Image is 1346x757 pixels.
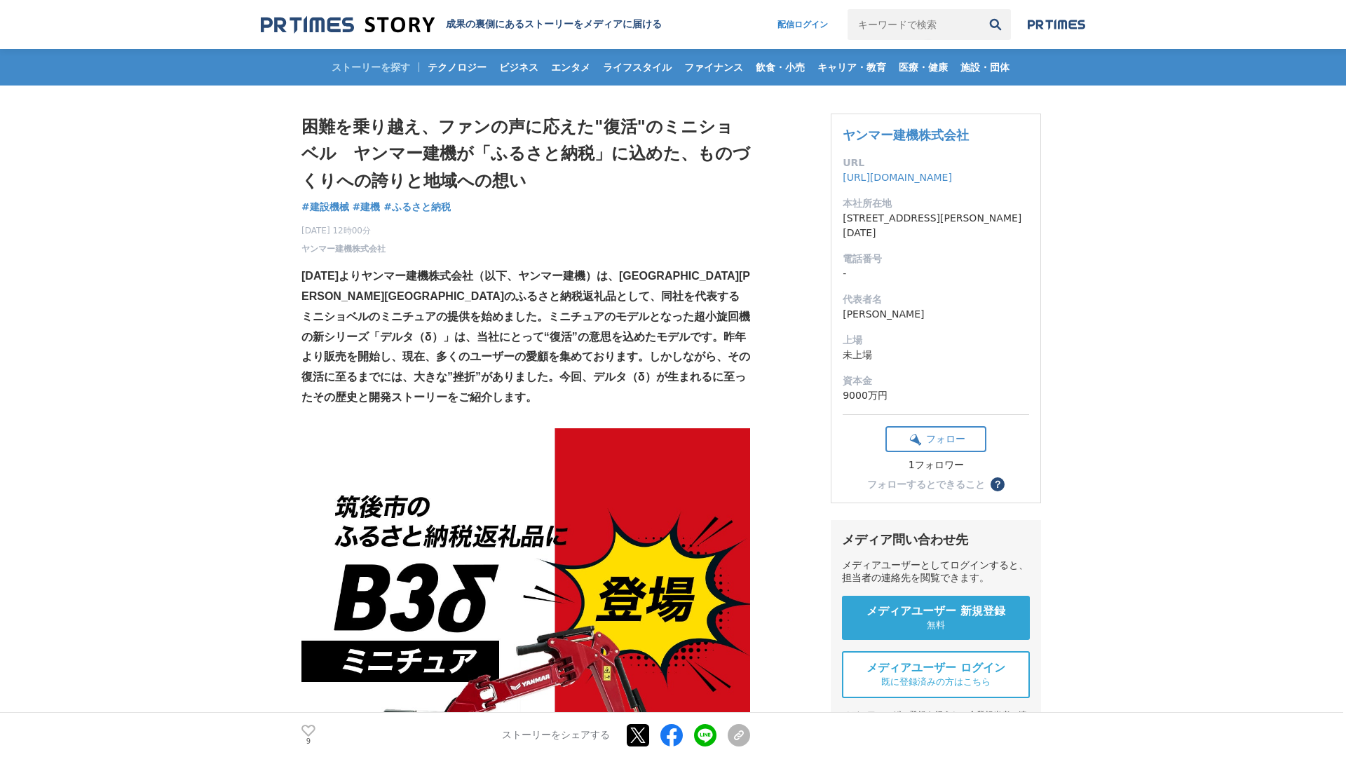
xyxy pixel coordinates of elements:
span: ？ [993,479,1002,489]
span: キャリア・教育 [812,61,892,74]
a: ヤンマー建機株式会社 [301,243,386,255]
div: 1フォロワー [885,459,986,472]
a: #建設機械 [301,200,349,214]
h2: 成果の裏側にあるストーリーをメディアに届ける [446,18,662,31]
button: ？ [991,477,1005,491]
span: メディアユーザー 新規登録 [866,604,1005,619]
strong: [DATE]よりヤンマー建機株式会社（以下、ヤンマー建機）は、[GEOGRAPHIC_DATA][PERSON_NAME][GEOGRAPHIC_DATA]のふるさと納税返礼品として、同社を代表... [301,270,750,403]
span: メディアユーザー ログイン [866,661,1005,676]
a: 成果の裏側にあるストーリーをメディアに届ける 成果の裏側にあるストーリーをメディアに届ける [261,15,662,34]
img: prtimes [1028,19,1085,30]
dd: 9000万円 [843,388,1029,403]
p: ストーリーをシェアする [502,729,610,742]
a: 飲食・小売 [750,49,810,86]
dd: 未上場 [843,348,1029,362]
dt: 資本金 [843,374,1029,388]
div: メディアユーザーとしてログインすると、担当者の連絡先を閲覧できます。 [842,559,1030,585]
span: 施設・団体 [955,61,1015,74]
a: #ふるさと納税 [383,200,451,214]
a: ヤンマー建機株式会社 [843,128,969,142]
a: [URL][DOMAIN_NAME] [843,172,952,183]
a: メディアユーザー 新規登録 無料 [842,596,1030,640]
div: フォローするとできること [867,479,985,489]
dt: 代表者名 [843,292,1029,307]
a: 医療・健康 [893,49,953,86]
a: テクノロジー [422,49,492,86]
span: 既に登録済みの方はこちら [881,676,991,688]
span: テクノロジー [422,61,492,74]
dt: URL [843,156,1029,170]
dt: 電話番号 [843,252,1029,266]
dd: - [843,266,1029,281]
span: エンタメ [545,61,596,74]
p: 9 [301,738,315,745]
button: 検索 [980,9,1011,40]
span: #建設機械 [301,200,349,213]
span: 無料 [927,619,945,632]
a: メディアユーザー ログイン 既に登録済みの方はこちら [842,651,1030,698]
span: #ふるさと納税 [383,200,451,213]
span: ファイナンス [679,61,749,74]
dd: [PERSON_NAME] [843,307,1029,322]
div: メディア問い合わせ先 [842,531,1030,548]
a: 施設・団体 [955,49,1015,86]
span: 飲食・小売 [750,61,810,74]
button: フォロー [885,426,986,452]
span: 医療・健康 [893,61,953,74]
a: #建機 [353,200,381,214]
span: ライフスタイル [597,61,677,74]
dt: 上場 [843,333,1029,348]
a: ファイナンス [679,49,749,86]
a: 配信ログイン [763,9,842,40]
h1: 困難を乗り越え、ファンの声に応えた"復活"のミニショベル ヤンマー建機が「ふるさと納税」に込めた、ものづくりへの誇りと地域への想い [301,114,750,194]
a: ライフスタイル [597,49,677,86]
span: ビジネス [494,61,544,74]
span: [DATE] 12時00分 [301,224,386,237]
input: キーワードで検索 [848,9,980,40]
a: キャリア・教育 [812,49,892,86]
dd: [STREET_ADDRESS][PERSON_NAME][DATE] [843,211,1029,240]
dt: 本社所在地 [843,196,1029,211]
a: エンタメ [545,49,596,86]
img: 成果の裏側にあるストーリーをメディアに届ける [261,15,435,34]
a: ビジネス [494,49,544,86]
span: #建機 [353,200,381,213]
